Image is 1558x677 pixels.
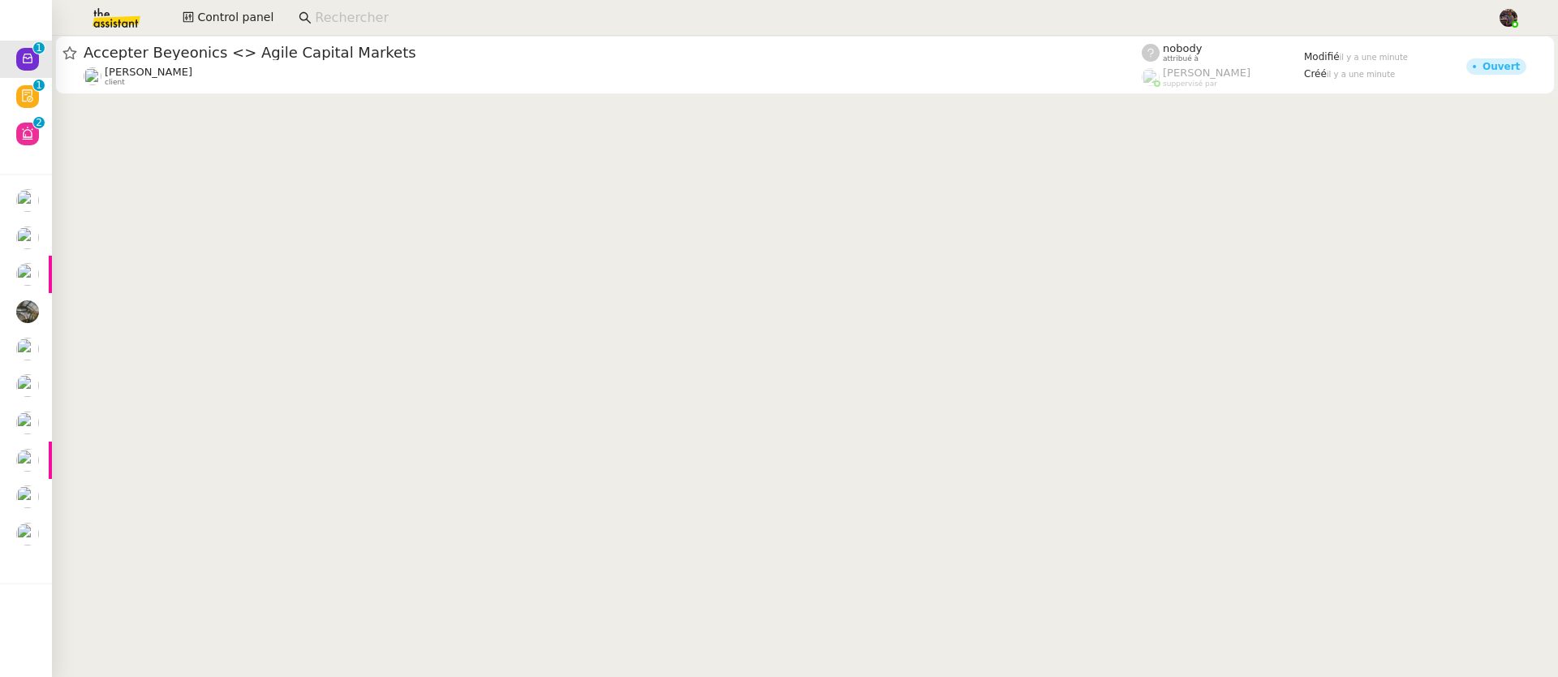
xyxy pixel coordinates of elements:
nz-badge-sup: 1 [33,42,45,54]
p: 1 [36,42,42,57]
nz-badge-sup: 2 [33,117,45,128]
img: users%2Fjeuj7FhI7bYLyCU6UIN9LElSS4x1%2Favatar%2F1678820456145.jpeg [16,485,39,508]
button: Control panel [173,6,283,29]
img: users%2Fjeuj7FhI7bYLyCU6UIN9LElSS4x1%2Favatar%2F1678820456145.jpeg [16,374,39,397]
span: attribué à [1163,54,1199,63]
img: users%2FAXgjBsdPtrYuxuZvIJjRexEdqnq2%2Favatar%2F1599931753966.jpeg [16,226,39,249]
app-user-label: attribué à [1142,42,1304,63]
span: Modifié [1304,51,1340,63]
img: users%2FoFdbodQ3TgNoWt9kP3GXAs5oaCq1%2Favatar%2Fprofile-pic.png [1142,68,1160,86]
span: suppervisé par [1163,80,1217,88]
input: Rechercher [315,7,1481,29]
span: [PERSON_NAME] [105,66,192,78]
span: Accepter Beyeonics <> Agile Capital Markets [84,45,1142,60]
img: users%2FXPWOVq8PDVf5nBVhDcXguS2COHE3%2Favatar%2F3f89dc26-16aa-490f-9632-b2fdcfc735a1 [84,67,101,85]
img: users%2Fjeuj7FhI7bYLyCU6UIN9LElSS4x1%2Favatar%2F1678820456145.jpeg [16,523,39,545]
app-user-detailed-label: client [84,66,1142,87]
p: 1 [36,80,42,94]
span: Control panel [197,8,273,27]
img: users%2Fjeuj7FhI7bYLyCU6UIN9LElSS4x1%2Favatar%2F1678820456145.jpeg [16,412,39,434]
img: users%2FrLg9kJpOivdSURM9kMyTNR7xGo72%2Favatar%2Fb3a3d448-9218-437f-a4e5-c617cb932dda [16,189,39,212]
span: nobody [1163,42,1202,54]
span: client [105,78,125,87]
img: users%2Fjeuj7FhI7bYLyCU6UIN9LElSS4x1%2Favatar%2F1678820456145.jpeg [16,338,39,360]
div: Ouvert [1483,62,1520,71]
p: 2 [36,117,42,132]
img: 390d5429-d57e-4c9b-b625-ae6f09e29702 [16,300,39,323]
span: il y a une minute [1327,70,1395,79]
img: users%2FAXgjBsdPtrYuxuZvIJjRexEdqnq2%2Favatar%2F1599931753966.jpeg [16,263,39,286]
span: il y a une minute [1340,53,1408,62]
img: 2af2e8ed-4e7a-4339-b054-92d163d57814 [1500,9,1517,27]
nz-badge-sup: 1 [33,80,45,91]
span: [PERSON_NAME] [1163,67,1250,79]
span: Créé [1304,68,1327,80]
img: users%2FAXgjBsdPtrYuxuZvIJjRexEdqnq2%2Favatar%2F1599931753966.jpeg [16,449,39,472]
app-user-label: suppervisé par [1142,67,1304,88]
